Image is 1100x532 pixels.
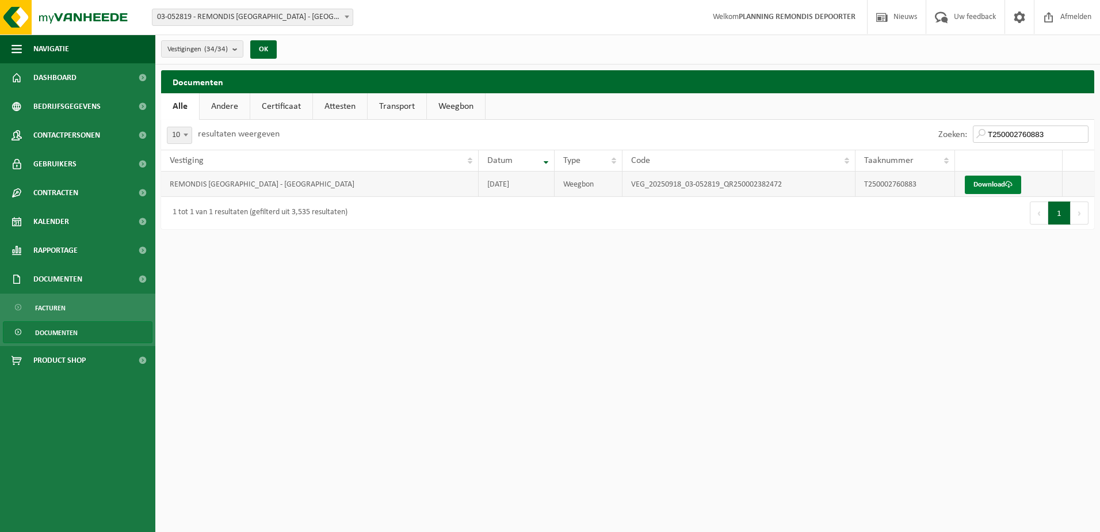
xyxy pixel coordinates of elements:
[3,321,152,343] a: Documenten
[204,45,228,53] count: (34/34)
[35,322,78,344] span: Documenten
[33,121,100,150] span: Contactpersonen
[739,13,855,21] strong: PLANNING REMONDIS DEPOORTER
[161,93,199,120] a: Alle
[33,92,101,121] span: Bedrijfsgegevens
[965,176,1021,194] a: Download
[487,156,513,165] span: Datum
[3,297,152,318] a: Facturen
[161,70,1094,93] h2: Documenten
[167,127,192,143] span: 10
[33,236,78,265] span: Rapportage
[33,35,69,63] span: Navigatie
[167,203,347,223] div: 1 tot 1 van 1 resultaten (gefilterd uit 3,535 resultaten)
[167,41,228,58] span: Vestigingen
[35,297,66,319] span: Facturen
[170,156,204,165] span: Vestiging
[161,40,243,58] button: Vestigingen(34/34)
[152,9,353,26] span: 03-052819 - REMONDIS WEST-VLAANDEREN - OOSTENDE
[33,346,86,375] span: Product Shop
[368,93,426,120] a: Transport
[427,93,485,120] a: Weegbon
[855,172,955,197] td: T250002760883
[864,156,914,165] span: Taaknummer
[33,150,77,178] span: Gebruikers
[938,130,967,139] label: Zoeken:
[167,127,192,144] span: 10
[33,178,78,207] span: Contracten
[33,63,77,92] span: Dashboard
[622,172,855,197] td: VEG_20250918_03-052819_QR250002382472
[631,156,650,165] span: Code
[250,93,312,120] a: Certificaat
[479,172,555,197] td: [DATE]
[563,156,580,165] span: Type
[250,40,277,59] button: OK
[33,207,69,236] span: Kalender
[1071,202,1088,225] button: Next
[313,93,367,120] a: Attesten
[161,172,479,197] td: REMONDIS [GEOGRAPHIC_DATA] - [GEOGRAPHIC_DATA]
[555,172,622,197] td: Weegbon
[200,93,250,120] a: Andere
[1030,202,1048,225] button: Previous
[152,9,353,25] span: 03-052819 - REMONDIS WEST-VLAANDEREN - OOSTENDE
[33,265,82,294] span: Documenten
[1048,202,1071,225] button: 1
[198,130,280,139] label: resultaten weergeven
